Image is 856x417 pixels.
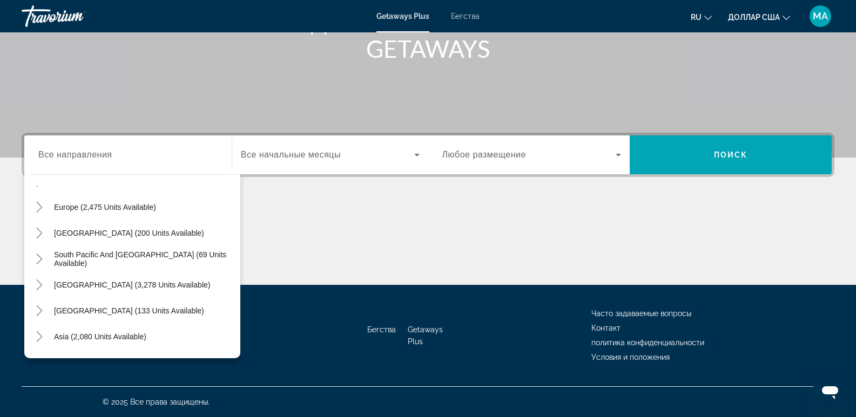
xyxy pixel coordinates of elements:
font: Любое размещение [442,150,526,159]
a: Контакт [591,324,621,332]
button: Поиск [630,135,832,174]
span: [GEOGRAPHIC_DATA] (133 units available) [54,306,204,315]
span: South Pacific and [GEOGRAPHIC_DATA] (69 units available) [54,250,235,268]
iframe: Кнопка запуска окна обмена сообщениями [813,374,847,408]
button: Toggle South Pacific and Oceania (69 units available) [30,250,49,269]
button: Toggle Asia (2,080 units available) [30,327,49,346]
a: Травориум [22,2,130,30]
a: Getaways Plus [376,12,429,20]
button: South Pacific and [GEOGRAPHIC_DATA] (69 units available) [49,249,240,269]
a: Бегства [367,325,396,334]
font: Все направления [38,150,112,159]
button: Toggle Australia (200 units available) [30,224,49,243]
font: УВИДЬТЕ МИР С TRAVORIUM GETAWAYS [263,6,594,63]
div: Виджет поиска [24,135,832,174]
a: Бегства [451,12,480,20]
font: ru [691,13,702,22]
a: Getaways Plus [408,325,443,346]
span: [GEOGRAPHIC_DATA] (3,278 units available) [54,281,210,289]
button: [GEOGRAPHIC_DATA] (1,023 units available) [49,172,215,191]
span: Asia (2,080 units available) [54,332,146,341]
font: Все начальные месяцы [241,150,341,159]
font: доллар США [728,13,780,22]
button: Europe (2,475 units available) [49,197,161,217]
button: Toggle South America (3,278 units available) [30,276,49,295]
button: [GEOGRAPHIC_DATA] (3,278 units available) [49,275,215,295]
a: Условия и положения [591,353,670,361]
button: [GEOGRAPHIC_DATA] (133 units available) [49,301,210,320]
font: МА [813,10,828,22]
button: Меню пользователя [806,5,834,28]
font: © 2025 Все права защищены. [103,398,210,406]
button: Изменить валюту [728,9,790,25]
button: [GEOGRAPHIC_DATA] (200 units available) [49,223,210,243]
button: Toggle Europe (2,475 units available) [30,198,49,217]
font: Поиск [714,151,748,159]
button: Toggle Central America (133 units available) [30,302,49,320]
a: политика конфиденциальности [591,338,704,347]
span: Europe (2,475 units available) [54,203,156,211]
span: [GEOGRAPHIC_DATA] (200 units available) [54,229,204,237]
button: Asia (2,080 units available) [49,327,152,346]
button: Toggle Caribbean & Atlantic Islands (1,023 units available) [30,172,49,191]
button: Изменить язык [691,9,712,25]
a: Часто задаваемые вопросы [591,309,691,318]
